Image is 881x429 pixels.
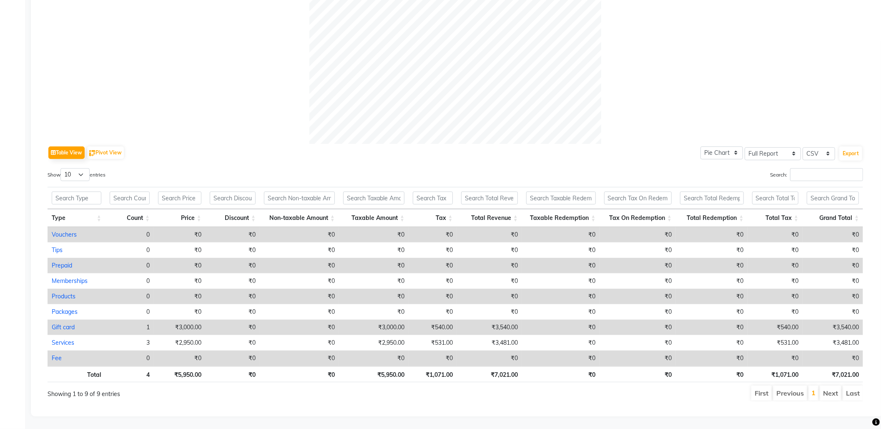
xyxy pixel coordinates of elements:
[89,150,95,156] img: pivot.png
[600,209,676,227] th: Tax On Redemption: activate to sort column ascending
[409,209,457,227] th: Tax: activate to sort column ascending
[748,366,803,382] th: ₹1,071.00
[339,335,409,351] td: ₹2,950.00
[676,258,748,273] td: ₹0
[803,258,863,273] td: ₹0
[206,258,260,273] td: ₹0
[526,192,596,204] input: Search Taxable Redemption
[522,304,600,320] td: ₹0
[409,304,457,320] td: ₹0
[748,209,803,227] th: Total Tax: activate to sort column ascending
[522,351,600,366] td: ₹0
[457,366,522,382] th: ₹7,021.00
[807,192,859,204] input: Search Grand Total
[522,335,600,351] td: ₹0
[522,209,600,227] th: Taxable Redemption: activate to sort column ascending
[105,227,154,242] td: 0
[52,262,72,269] a: Prepaid
[457,227,522,242] td: ₹0
[110,192,150,204] input: Search Count
[154,227,205,242] td: ₹0
[748,227,803,242] td: ₹0
[154,304,205,320] td: ₹0
[158,192,201,204] input: Search Price
[803,242,863,258] td: ₹0
[457,335,522,351] td: ₹3,481.00
[676,366,748,382] th: ₹0
[52,293,75,300] a: Products
[206,227,260,242] td: ₹0
[48,168,105,181] label: Show entries
[457,273,522,289] td: ₹0
[260,289,339,304] td: ₹0
[457,242,522,258] td: ₹0
[52,308,78,315] a: Packages
[803,304,863,320] td: ₹0
[803,366,863,382] th: ₹7,021.00
[790,168,863,181] input: Search:
[206,335,260,351] td: ₹0
[409,227,457,242] td: ₹0
[752,192,799,204] input: Search Total Tax
[105,320,154,335] td: 1
[105,335,154,351] td: 3
[522,320,600,335] td: ₹0
[676,273,748,289] td: ₹0
[339,351,409,366] td: ₹0
[260,320,339,335] td: ₹0
[105,209,154,227] th: Count: activate to sort column ascending
[343,192,404,204] input: Search Taxable Amount
[600,258,676,273] td: ₹0
[105,351,154,366] td: 0
[87,146,124,159] button: Pivot View
[457,351,522,366] td: ₹0
[260,366,339,382] th: ₹0
[748,304,803,320] td: ₹0
[154,242,205,258] td: ₹0
[522,289,600,304] td: ₹0
[339,258,409,273] td: ₹0
[48,385,380,399] div: Showing 1 to 9 of 9 entries
[600,304,676,320] td: ₹0
[409,320,457,335] td: ₹540.00
[48,209,105,227] th: Type: activate to sort column ascending
[206,304,260,320] td: ₹0
[522,227,600,242] td: ₹0
[522,273,600,289] td: ₹0
[60,168,90,181] select: Showentries
[260,227,339,242] td: ₹0
[748,289,803,304] td: ₹0
[457,320,522,335] td: ₹3,540.00
[676,209,748,227] th: Total Redemption: activate to sort column ascending
[522,366,600,382] th: ₹0
[105,366,154,382] th: 4
[457,304,522,320] td: ₹0
[206,209,260,227] th: Discount: activate to sort column ascending
[748,273,803,289] td: ₹0
[52,277,88,285] a: Memberships
[154,258,205,273] td: ₹0
[52,246,63,254] a: Tips
[154,320,205,335] td: ₹3,000.00
[748,351,803,366] td: ₹0
[457,289,522,304] td: ₹0
[339,273,409,289] td: ₹0
[457,258,522,273] td: ₹0
[260,258,339,273] td: ₹0
[154,335,205,351] td: ₹2,950.00
[457,209,522,227] th: Total Revenue: activate to sort column ascending
[600,335,676,351] td: ₹0
[105,273,154,289] td: 0
[811,389,816,397] a: 1
[803,335,863,351] td: ₹3,481.00
[409,258,457,273] td: ₹0
[52,192,101,204] input: Search Type
[409,366,457,382] th: ₹1,071.00
[676,320,748,335] td: ₹0
[339,227,409,242] td: ₹0
[52,323,75,331] a: Gift card
[409,335,457,351] td: ₹531.00
[260,304,339,320] td: ₹0
[600,320,676,335] td: ₹0
[409,289,457,304] td: ₹0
